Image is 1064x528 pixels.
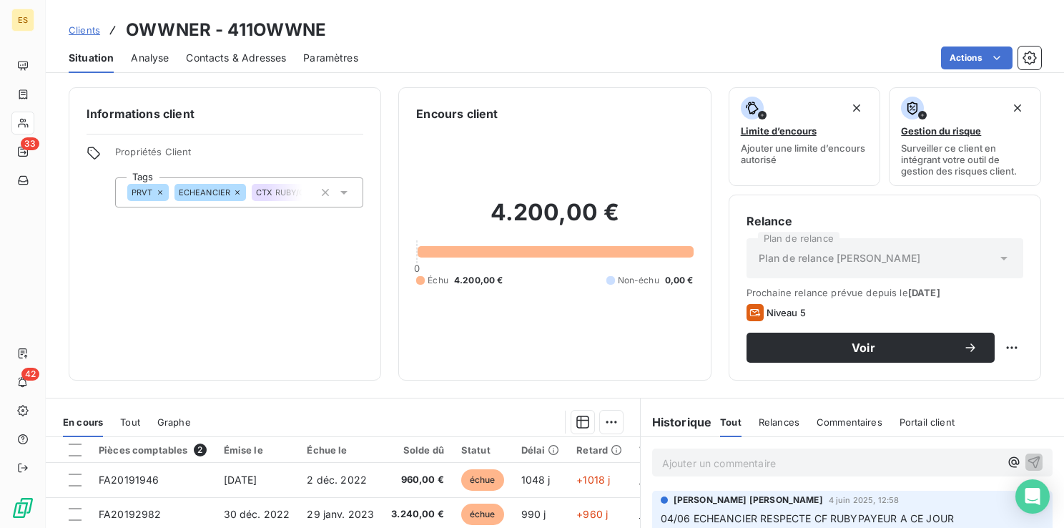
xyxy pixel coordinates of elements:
[521,474,551,486] span: 1048 j
[414,263,420,274] span: 0
[115,146,363,166] span: Propriétés Client
[11,497,34,519] img: Logo LeanPay
[641,414,712,431] h6: Historique
[461,504,504,525] span: échue
[307,444,374,456] div: Échue le
[639,444,712,456] div: Tag relance
[126,17,327,43] h3: OWWNER - 411OWWNE
[179,188,231,197] span: ECHEANCIER
[941,47,1013,69] button: Actions
[224,444,290,456] div: Émise le
[759,416,799,428] span: Relances
[99,508,162,520] span: FA20192982
[21,137,39,150] span: 33
[157,416,191,428] span: Graphe
[900,416,955,428] span: Portail client
[741,142,869,165] span: Ajouter une limite d’encours autorisé
[618,274,659,287] span: Non-échu
[69,23,100,37] a: Clients
[194,444,207,456] span: 2
[829,496,900,504] span: 4 juin 2025, 12:58
[186,51,286,65] span: Contacts & Adresses
[901,125,981,137] span: Gestion du risque
[729,87,881,186] button: Limite d’encoursAjouter une limite d’encours autorisé
[416,105,498,122] h6: Encours client
[224,474,257,486] span: [DATE]
[901,142,1029,177] span: Surveiller ce client en intégrant votre outil de gestion des risques client.
[224,508,290,520] span: 30 déc. 2022
[674,494,823,507] span: [PERSON_NAME] [PERSON_NAME]
[21,368,39,381] span: 42
[576,508,608,520] span: +960 j
[63,416,103,428] span: En cours
[747,212,1023,230] h6: Relance
[307,474,367,486] span: 2 déc. 2022
[576,444,622,456] div: Retard
[764,342,963,353] span: Voir
[307,508,374,520] span: 29 janv. 2023
[461,469,504,491] span: échue
[576,474,610,486] span: +1018 j
[720,416,742,428] span: Tout
[303,51,358,65] span: Paramètres
[256,188,316,197] span: CTX RUBY/O2C
[391,444,444,456] div: Solde dû
[120,416,140,428] span: Tout
[428,274,448,287] span: Échu
[741,125,817,137] span: Limite d’encours
[454,274,503,287] span: 4.200,00 €
[521,444,560,456] div: Délai
[391,507,444,522] span: 3.240,00 €
[132,188,153,197] span: PRVT
[69,24,100,36] span: Clients
[99,474,159,486] span: FA20191946
[87,105,363,122] h6: Informations client
[1015,479,1050,514] div: Open Intercom Messenger
[461,444,504,456] div: Statut
[661,512,954,524] span: 04/06 ECHEANCIER RESPECTE CF RUBYPAYEUR A CE JOUR
[889,87,1041,186] button: Gestion du risqueSurveiller ce client en intégrant votre outil de gestion des risques client.
[69,51,114,65] span: Situation
[99,444,207,456] div: Pièces comptables
[302,186,314,199] input: Ajouter une valeur
[759,251,920,265] span: Plan de relance [PERSON_NAME]
[521,508,546,520] span: 990 j
[817,416,882,428] span: Commentaires
[665,274,694,287] span: 0,00 €
[131,51,169,65] span: Analyse
[908,287,940,298] span: [DATE]
[391,473,444,487] span: 960,00 €
[747,287,1023,298] span: Prochaine relance prévue depuis le
[747,333,995,363] button: Voir
[11,9,34,31] div: ES
[416,198,693,241] h2: 4.200,00 €
[767,307,806,318] span: Niveau 5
